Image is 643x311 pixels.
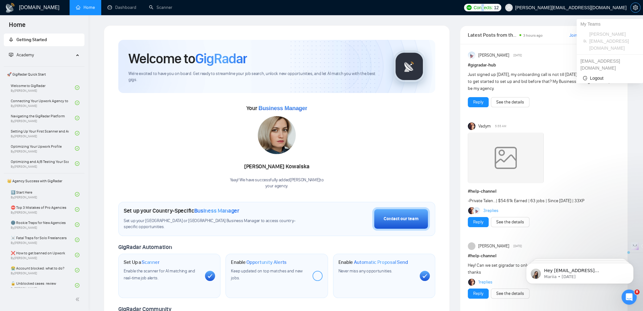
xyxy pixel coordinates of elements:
span: check-circle [75,192,79,196]
span: fund-projection-screen [9,53,13,57]
img: logo [5,3,15,13]
h1: Set Up a [124,259,159,265]
h1: Enable [338,259,408,265]
a: Reply [473,290,483,297]
span: 🚀 GigRadar Quick Start [4,68,84,81]
h1: # help-channel [468,252,620,259]
a: Navigating the GigRadar PlatformBy[PERSON_NAME] [11,111,75,125]
span: team [583,39,587,43]
button: See the details [491,217,529,227]
span: check-circle [75,253,79,257]
span: check-circle [75,101,79,105]
span: [DATE] [513,243,522,249]
span: Getting Started [16,37,47,42]
span: 8 [634,289,640,295]
a: See the details [496,290,524,297]
a: Reply [473,219,483,226]
h1: # gigradar-hub [468,62,620,69]
a: Connecting Your Upwork Agency to GigRadarBy[PERSON_NAME] [11,96,75,110]
button: setting [630,3,640,13]
span: Logout [583,75,637,82]
div: Contact our team [384,215,418,222]
a: Welcome to GigRadarBy[PERSON_NAME] [11,81,75,95]
a: 🔓 Unblocked cases: reviewBy[PERSON_NAME] [11,278,75,292]
a: Reply [473,99,483,106]
span: Never miss any opportunities. [338,268,392,274]
span: Vadym [478,123,491,130]
img: upwork-logo.png [467,5,472,10]
span: Home [4,20,31,34]
a: Optimizing Your Upwork ProfileBy[PERSON_NAME] [11,141,75,155]
span: check-circle [75,207,79,212]
iframe: Intercom live chat [621,289,637,305]
span: 3 hours ago [523,33,543,38]
span: - | $54.61k Earned | 63 jobs | Since [DATE] | 33XP [468,198,584,203]
a: ❌ How to get banned on UpworkBy[PERSON_NAME] [11,248,75,262]
li: Getting Started [4,34,84,46]
a: 1️⃣ Start HereBy[PERSON_NAME] [11,187,75,201]
div: [PERSON_NAME] Kowalska [230,161,324,172]
iframe: Intercom notifications message [516,250,643,294]
span: check-circle [75,146,79,151]
a: Setting Up Your First Scanner and Auto-BidderBy[PERSON_NAME] [11,126,75,140]
span: Academy [9,52,34,58]
a: Optimizing and A/B Testing Your Scanner for Better ResultsBy[PERSON_NAME] [11,157,75,171]
span: [PERSON_NAME] [478,52,509,59]
div: My Teams [577,19,643,29]
div: hello@onhires.com [577,56,643,73]
span: Business Manager [194,207,239,214]
span: Your [246,105,307,112]
span: [PERSON_NAME][EMAIL_ADDRESS][DOMAIN_NAME] [589,31,637,52]
a: homeHome [76,5,95,10]
a: ⛔ Top 3 Mistakes of Pro AgenciesBy[PERSON_NAME] [11,202,75,216]
span: 5:55 AM [495,123,506,129]
img: weqQh+iSagEgQAAAABJRU5ErkJggg== [468,133,544,183]
span: Business Manager [258,105,307,111]
button: Contact our team [372,207,430,231]
span: Just signed up [DATE], my onboarding call is not till [DATE]. Can anyone help me to get started t... [468,72,618,91]
span: GigRadar Automation [118,244,172,251]
span: [DATE] [513,53,522,58]
span: Enable the scanner for AI matching and real-time job alerts. [124,268,195,281]
img: Vadym [468,122,475,130]
h1: # help-channel [468,188,620,195]
h1: Set up your Country-Specific [124,207,239,214]
a: See the details [496,219,524,226]
span: check-circle [75,116,79,120]
button: See the details [491,289,529,299]
span: Hey! Can we set gigradar to only send proposals from a specialised profile? thanks [468,263,610,275]
button: Reply [468,289,489,299]
a: 3replies [483,208,498,214]
a: 1replies [478,279,492,285]
span: rocket [9,37,13,42]
span: 12 [494,4,499,11]
p: your agency . [230,183,324,189]
img: Anisuzzaman Khan [468,52,475,59]
button: Reply [468,217,489,227]
span: Automatic Proposal Send [354,259,408,265]
span: [PERSON_NAME] [478,243,509,250]
span: check-circle [75,238,79,242]
a: setting [630,5,640,10]
span: Academy [16,52,34,58]
a: 🌚 Rookie Traps for New AgenciesBy[PERSON_NAME] [11,218,75,232]
span: We're excited to have you on board. Get ready to streamline your job search, unlock new opportuni... [128,71,383,83]
span: double-left [75,296,82,302]
button: See the details [491,97,529,107]
a: ☠️ Fatal Traps for Solo FreelancersBy[PERSON_NAME] [11,233,75,247]
a: dashboardDashboard [108,5,136,10]
a: Private Talen... [469,198,496,203]
span: setting [631,5,640,10]
span: Scanner [142,259,159,265]
span: check-circle [75,131,79,135]
h1: Welcome to [128,50,247,67]
span: user [507,5,511,10]
div: Yaay! We have successfully added [PERSON_NAME] to [230,177,324,189]
span: check-circle [75,283,79,288]
span: Opportunity Alerts [246,259,287,265]
img: Anisuzzaman Khan [473,207,480,214]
